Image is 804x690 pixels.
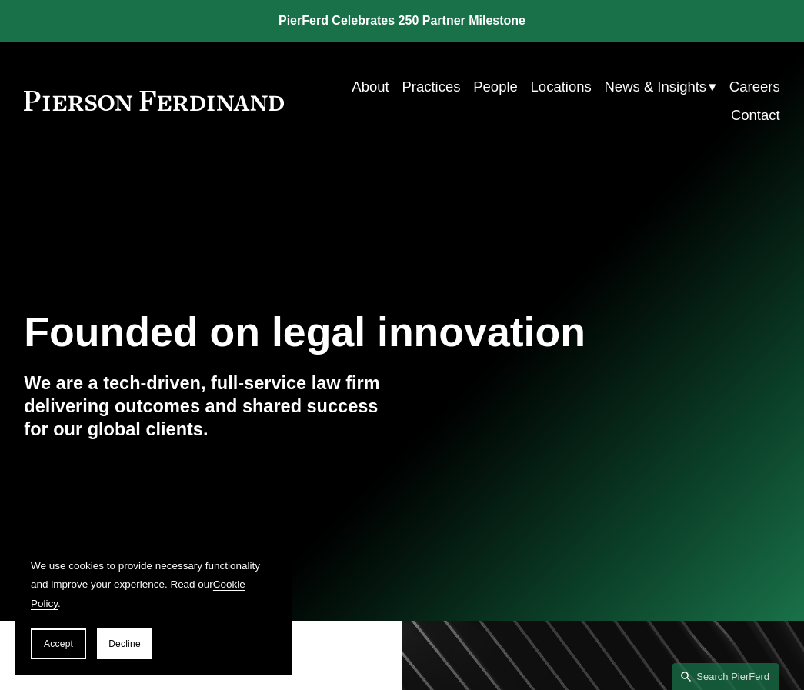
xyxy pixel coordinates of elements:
[31,628,86,659] button: Accept
[15,542,292,675] section: Cookie banner
[31,578,245,608] a: Cookie Policy
[604,74,706,99] span: News & Insights
[402,72,460,101] a: Practices
[44,638,73,649] span: Accept
[729,72,780,101] a: Careers
[672,663,779,690] a: Search this site
[604,72,716,101] a: folder dropdown
[108,638,141,649] span: Decline
[731,101,780,129] a: Contact
[31,557,277,613] p: We use cookies to provide necessary functionality and improve your experience. Read our .
[473,72,518,101] a: People
[97,628,152,659] button: Decline
[24,372,402,442] h4: We are a tech-driven, full-service law firm delivering outcomes and shared success for our global...
[531,72,592,101] a: Locations
[352,72,389,101] a: About
[24,308,654,355] h1: Founded on legal innovation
